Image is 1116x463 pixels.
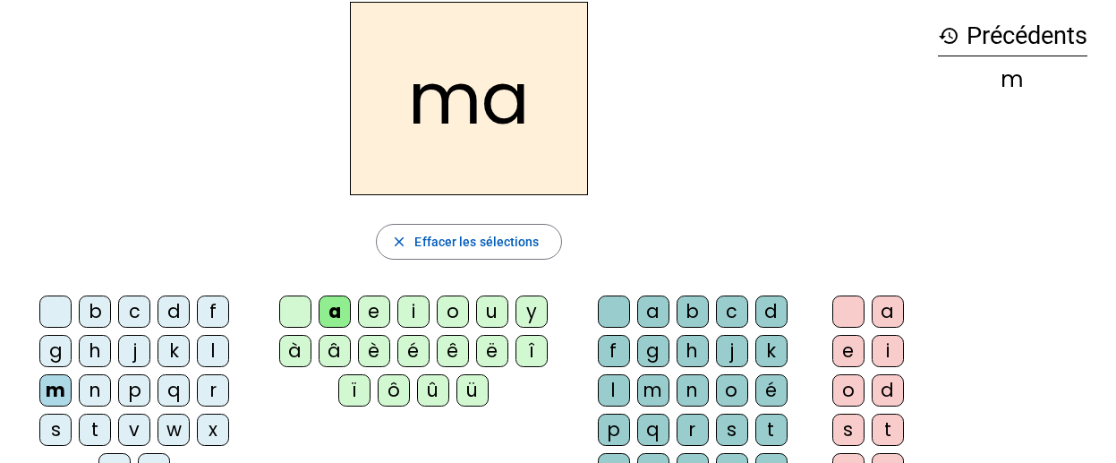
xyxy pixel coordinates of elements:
div: h [677,335,709,367]
div: t [872,414,904,446]
div: ë [476,335,508,367]
div: b [677,296,709,328]
div: c [118,296,150,328]
div: â [319,335,351,367]
div: d [872,374,904,407]
div: a [872,296,904,328]
div: s [39,414,72,446]
div: o [716,374,748,407]
div: k [158,335,190,367]
h3: Précédents [938,16,1087,56]
div: i [397,296,430,328]
div: u [476,296,508,328]
div: b [79,296,111,328]
div: f [598,335,630,367]
div: ü [456,374,489,407]
div: û [417,374,449,407]
div: c [716,296,748,328]
div: t [755,414,788,446]
div: m [938,69,1087,90]
div: o [832,374,865,407]
div: g [39,335,72,367]
div: e [358,296,390,328]
div: é [755,374,788,407]
div: s [716,414,748,446]
div: s [832,414,865,446]
div: q [637,414,669,446]
div: j [716,335,748,367]
div: a [637,296,669,328]
span: Effacer les sélections [414,231,539,253]
div: r [677,414,709,446]
div: t [79,414,111,446]
div: h [79,335,111,367]
div: p [118,374,150,407]
div: v [118,414,150,446]
div: x [197,414,229,446]
div: g [637,335,669,367]
div: à [279,335,311,367]
div: w [158,414,190,446]
div: l [598,374,630,407]
div: m [39,374,72,407]
div: f [197,296,229,328]
mat-icon: close [391,234,407,250]
h2: ma [350,2,588,195]
div: î [515,335,548,367]
div: l [197,335,229,367]
div: e [832,335,865,367]
div: p [598,414,630,446]
button: Effacer les sélections [376,224,561,260]
div: k [755,335,788,367]
div: m [637,374,669,407]
div: o [437,296,469,328]
div: ô [378,374,410,407]
div: é [397,335,430,367]
div: ï [338,374,371,407]
div: n [677,374,709,407]
div: n [79,374,111,407]
div: d [158,296,190,328]
div: j [118,335,150,367]
div: r [197,374,229,407]
div: è [358,335,390,367]
div: q [158,374,190,407]
div: ê [437,335,469,367]
div: a [319,296,351,328]
div: y [515,296,548,328]
div: d [755,296,788,328]
mat-icon: history [938,25,959,47]
div: i [872,335,904,367]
